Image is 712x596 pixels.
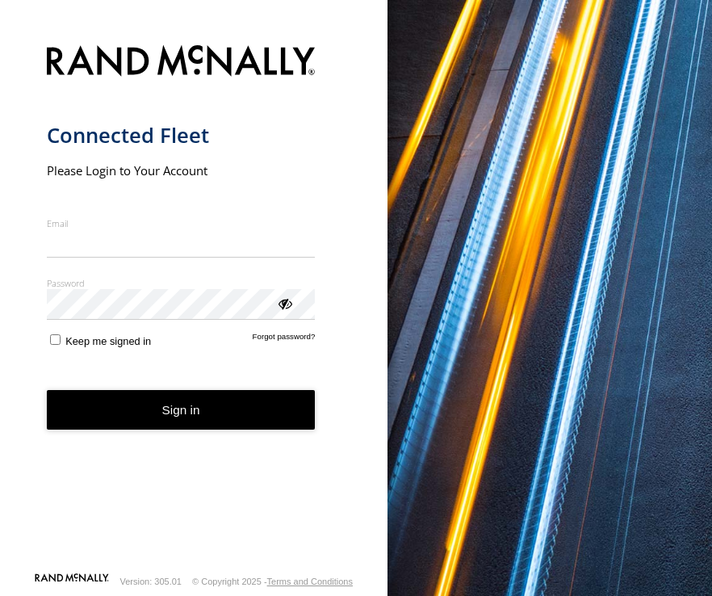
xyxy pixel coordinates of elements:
[35,573,109,590] a: Visit our Website
[50,334,61,345] input: Keep me signed in
[192,577,353,586] div: © Copyright 2025 -
[47,42,316,83] img: Rand McNally
[65,335,151,347] span: Keep me signed in
[47,277,316,289] label: Password
[47,390,316,430] button: Sign in
[47,162,316,178] h2: Please Login to Your Account
[47,217,316,229] label: Email
[47,122,316,149] h1: Connected Fleet
[253,332,316,347] a: Forgot password?
[47,36,341,572] form: main
[120,577,182,586] div: Version: 305.01
[276,295,292,311] div: ViewPassword
[267,577,353,586] a: Terms and Conditions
